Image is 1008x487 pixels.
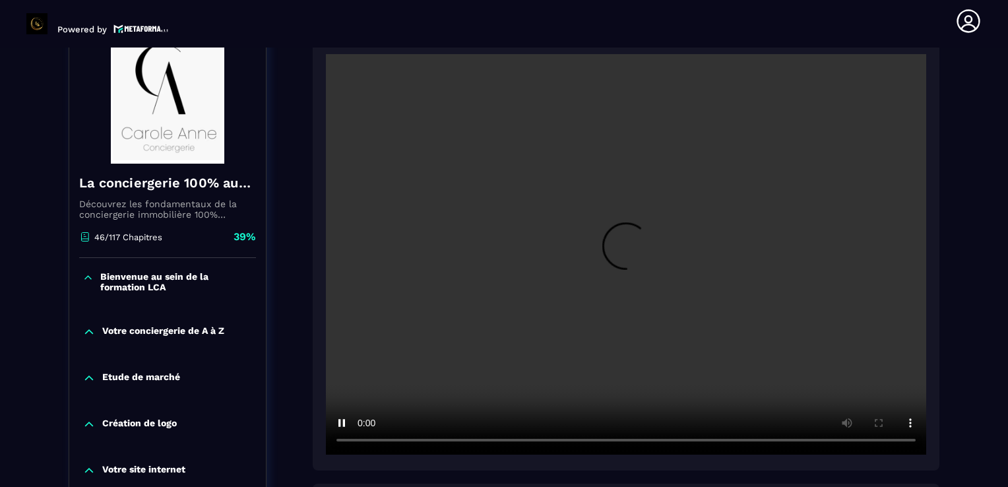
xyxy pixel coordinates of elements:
[79,174,256,192] h4: La conciergerie 100% automatisée
[102,418,177,431] p: Création de logo
[94,232,162,242] p: 46/117 Chapitres
[100,271,253,292] p: Bienvenue au sein de la formation LCA
[102,464,185,477] p: Votre site internet
[234,230,256,244] p: 39%
[57,24,107,34] p: Powered by
[102,325,224,339] p: Votre conciergerie de A à Z
[26,13,47,34] img: logo-branding
[102,372,180,385] p: Etude de marché
[79,32,256,164] img: banner
[113,23,169,34] img: logo
[79,199,256,220] p: Découvrez les fondamentaux de la conciergerie immobilière 100% automatisée. Cette formation est c...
